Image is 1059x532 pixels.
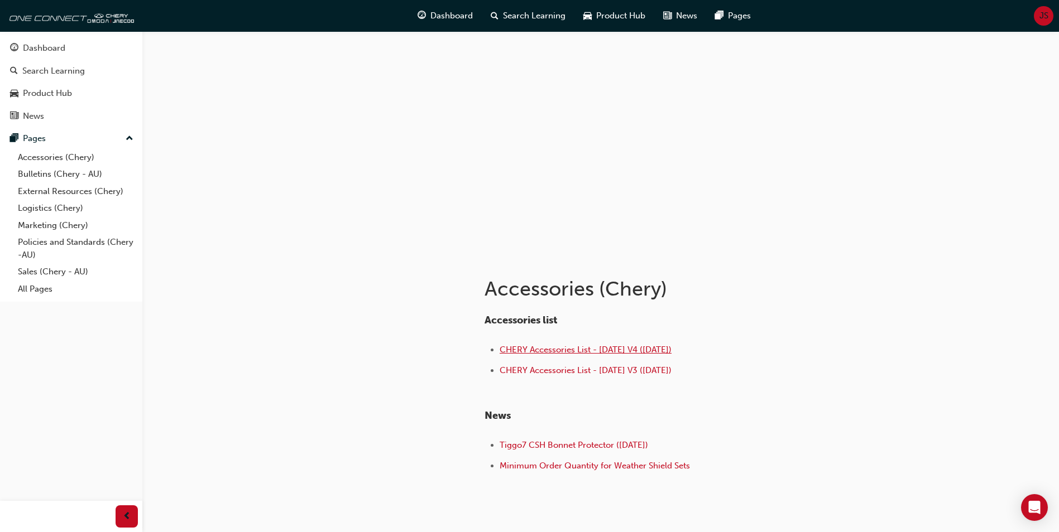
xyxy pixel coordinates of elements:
h1: Accessories (Chery) [485,277,851,301]
span: search-icon [10,66,18,76]
a: CHERY Accessories List - [DATE] V3 ([DATE]) [500,365,672,375]
div: Pages [23,132,46,145]
div: Open Intercom Messenger [1021,494,1048,521]
span: Accessories list [485,314,557,326]
a: Accessories (Chery) [13,149,138,166]
span: car-icon [583,9,592,23]
span: Product Hub [596,9,645,22]
span: JS [1039,9,1048,22]
span: search-icon [491,9,499,23]
span: Pages [728,9,751,22]
a: All Pages [13,280,138,298]
span: pages-icon [715,9,723,23]
span: prev-icon [123,510,131,524]
span: news-icon [10,112,18,122]
a: news-iconNews [654,4,706,27]
a: Bulletins (Chery - AU) [13,166,138,183]
a: Minimum Order Quantity for Weather Shield Sets [500,461,690,471]
span: News [676,9,697,22]
a: pages-iconPages [706,4,760,27]
span: car-icon [10,89,18,99]
div: News [23,110,44,123]
div: Product Hub [23,87,72,100]
a: Tiggo7 CSH Bonnet Protector ([DATE]) [500,440,648,450]
span: news-icon [663,9,672,23]
span: Search Learning [503,9,566,22]
div: Search Learning [22,65,85,78]
span: pages-icon [10,134,18,144]
a: Product Hub [4,83,138,104]
span: up-icon [126,132,133,146]
span: Dashboard [430,9,473,22]
span: News [485,409,511,422]
a: guage-iconDashboard [409,4,482,27]
div: Dashboard [23,42,65,55]
a: Dashboard [4,38,138,59]
a: CHERY Accessories List - [DATE] V4 ([DATE]) [500,345,672,355]
a: Marketing (Chery) [13,217,138,234]
button: JS [1034,6,1053,26]
button: DashboardSearch LearningProduct HubNews [4,36,138,128]
a: car-iconProduct Hub [574,4,654,27]
span: guage-icon [10,43,18,54]
a: Search Learning [4,61,138,81]
a: External Resources (Chery) [13,183,138,200]
span: guage-icon [418,9,426,23]
img: oneconnect [6,4,134,27]
button: Pages [4,128,138,149]
a: News [4,106,138,127]
a: Sales (Chery - AU) [13,263,138,280]
a: Policies and Standards (Chery -AU) [13,234,138,263]
a: search-iconSearch Learning [482,4,574,27]
a: Logistics (Chery) [13,200,138,217]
